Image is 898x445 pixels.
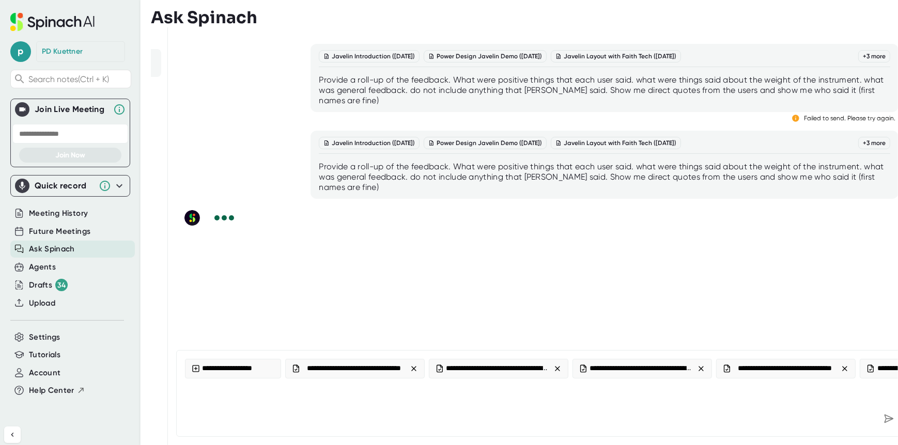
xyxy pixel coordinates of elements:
div: + 3 more [858,50,890,62]
span: Join Now [55,151,85,160]
span: p [10,41,31,62]
div: Drafts [29,279,68,291]
div: Join Live Meeting [35,104,108,115]
div: Javelin Introduction ([DATE]) [319,137,420,149]
button: Ask Spinach [29,243,75,255]
button: Future Meetings [29,226,90,237]
h3: Ask Spinach [151,8,257,27]
span: Search notes (Ctrl + K) [28,74,128,84]
div: Join Live MeetingJoin Live Meeting [15,99,126,120]
button: Join Now [19,148,121,163]
div: PD Kuettner [42,47,83,56]
button: Drafts 34 [29,279,68,291]
div: Javelin Introduction ([DATE]) [319,50,420,62]
div: Provide a roll-up of the feedback. What were positive things that each user said. what were thing... [319,75,890,106]
div: + 3 more [858,137,890,149]
button: Settings [29,331,60,343]
button: Account [29,367,60,379]
div: Power Design Javelin Demo ([DATE]) [424,137,547,149]
span: Failed to send. Please try again. [804,115,895,122]
button: Upload [29,297,55,309]
button: Help Center [29,385,85,396]
img: Join Live Meeting [17,104,27,115]
button: Tutorials [29,349,60,361]
div: Javelin Layout with Faith Tech ([DATE]) [551,50,681,62]
div: Javelin Layout with Faith Tech ([DATE]) [551,137,681,149]
div: Power Design Javelin Demo ([DATE]) [424,50,547,62]
button: Collapse sidebar [4,426,21,443]
div: Quick record [15,176,126,196]
button: Agents [29,261,56,273]
div: 34 [55,279,68,291]
span: Help Center [29,385,74,396]
button: Meeting History [29,208,88,219]
div: Quick record [35,181,94,191]
div: Provide a roll-up of the feedback. What were positive things that each user said. what were thing... [319,162,890,193]
div: Send message [879,409,898,428]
